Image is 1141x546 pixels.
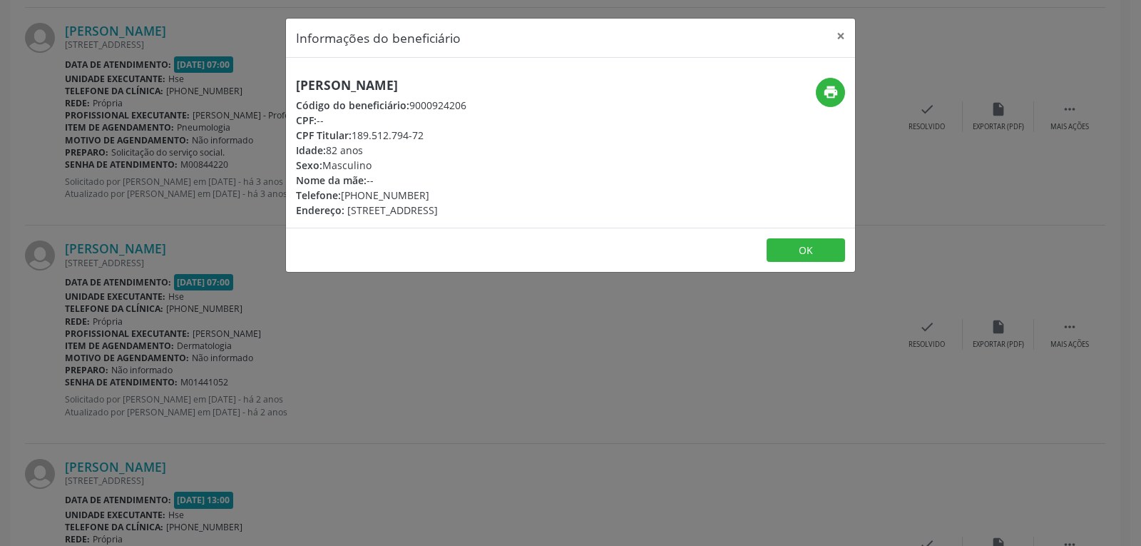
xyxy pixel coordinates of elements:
[296,113,466,128] div: --
[296,173,367,187] span: Nome da mãe:
[296,158,466,173] div: Masculino
[296,113,317,127] span: CPF:
[296,128,466,143] div: 189.512.794-72
[823,84,839,100] i: print
[296,203,344,217] span: Endereço:
[827,19,855,54] button: Close
[296,78,466,93] h5: [PERSON_NAME]
[296,29,461,47] h5: Informações do beneficiário
[296,158,322,172] span: Sexo:
[296,143,326,157] span: Idade:
[296,128,352,142] span: CPF Titular:
[296,98,466,113] div: 9000924206
[347,203,438,217] span: [STREET_ADDRESS]
[296,98,409,112] span: Código do beneficiário:
[816,78,845,107] button: print
[296,173,466,188] div: --
[296,188,341,202] span: Telefone:
[767,238,845,263] button: OK
[296,143,466,158] div: 82 anos
[296,188,466,203] div: [PHONE_NUMBER]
